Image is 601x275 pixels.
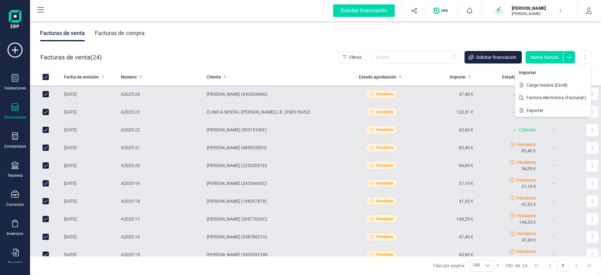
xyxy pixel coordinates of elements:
div: Row Unselected 9f7b5aaf-c888-4868-a4ed-bae04c50169d [43,127,49,133]
td: A2025-24 [118,85,204,103]
button: Factura electrónica (FacturaE) [515,91,591,104]
div: Row Unselected e4d76cd6-11d0-461c-84a2-51ec6dfe8282 [43,180,49,186]
td: 41,53 € [413,192,476,210]
div: Row Unselected 61544481-a8d2-44da-bc72-028efacfb1bb [43,252,49,258]
span: Pendiente [376,109,393,115]
div: Row Unselected 1adcbfb4-dd99-48ee-b073-86db494e05d5 [43,234,49,240]
span: Pendiente [516,231,536,237]
button: Next Page [570,260,582,272]
td: A2025-15 [118,246,204,264]
div: Importar [8,260,23,265]
button: Solicitar financiación [326,1,402,21]
span: 37,10 € [521,183,536,190]
td: [DATE] [61,157,118,175]
span: Pendiente [376,198,393,204]
td: [PERSON_NAME] (53055321W) [204,246,350,264]
td: 47,40 € [413,85,476,103]
span: Pendiente [376,163,393,168]
span: Pendiente [516,177,536,183]
td: 37,10 € [413,175,476,192]
div: Facturas de venta ( ) [40,51,102,64]
button: Logo de OPS [430,1,454,21]
span: 24 [522,262,527,269]
span: Pendiente [376,216,393,222]
td: A2025-17 [118,210,204,228]
div: Documentos [4,115,26,120]
div: Tesorería [8,173,23,178]
td: [PERSON_NAME] (50315106F) [204,121,350,139]
td: A2025-16 [118,228,204,246]
div: All items selected [43,74,49,80]
span: 100 [505,262,513,269]
span: Factura electrónica (FacturaE) [527,94,586,101]
span: 144,35 € [519,219,536,225]
span: Pendiente [376,91,393,97]
td: [PERSON_NAME] (19839787X) [204,192,350,210]
td: [DATE] [61,228,118,246]
span: Pendiente [516,213,536,219]
td: A2025-20 [118,157,204,175]
p: [PERSON_NAME] [512,5,562,11]
span: Estado aprobación [359,74,396,80]
span: 63,60 € [521,255,536,261]
td: [DATE] [61,139,118,157]
div: - [496,262,527,269]
td: [PERSON_NAME] (X4265446G) [204,85,350,103]
span: 24 [93,53,100,62]
span: Número [121,74,137,80]
button: Nueva factura [526,51,563,64]
span: Estado cobro [502,74,528,80]
td: [DATE] [61,121,118,139]
div: Contabilidad [4,144,26,149]
span: de [515,262,520,269]
span: Filtros [349,54,362,60]
span: 41,53 € [521,201,536,207]
td: 122,31 € [413,103,476,121]
span: Solicitar financiación [476,54,516,60]
span: 100 [470,260,482,271]
button: Exportar [515,104,591,117]
td: [DATE] [61,85,118,103]
td: [PERSON_NAME] (48592382Y) [204,139,350,157]
button: Previous Page [544,260,556,272]
td: [PERSON_NAME] (24336642C) [204,175,350,192]
div: Solicitar financiación [333,4,395,17]
span: Pendiente [516,159,536,166]
span: Pendiente [376,234,393,240]
input: Buscar... [371,51,461,64]
span: Pendiente [516,248,536,255]
td: 94,09 € [413,157,476,175]
button: Page 1 [557,260,569,272]
td: [DATE] [61,103,118,121]
td: CLINICA DENTAL [PERSON_NAME],C.B. (E98376452) [204,103,350,121]
button: First Page [531,260,542,272]
td: 63,60 € [413,121,476,139]
button: Importar [515,66,591,79]
div: Contactos [6,202,24,207]
span: 94,09 € [521,166,536,172]
span: Exportar [527,107,543,114]
div: Row Unselected 3ff06903-4e53-49ba-acb2-06227e751159 [43,145,49,151]
button: MA[PERSON_NAME][PERSON_NAME] [489,1,569,21]
p: - [541,251,567,258]
div: Inventario [7,231,23,236]
p: - [541,180,567,187]
td: [DATE] [61,210,118,228]
span: 47,40 € [521,237,536,243]
p: - [541,162,567,169]
td: 63,60 € [413,246,476,264]
p: - [541,215,567,223]
td: [PERSON_NAME] (22532051D) [204,157,350,175]
p: - [541,233,567,241]
div: Row Unselected f243aa5d-7ef9-4506-b001-76a79c97b493 [43,198,49,204]
span: 83,40 € [521,148,536,154]
td: A2025-19 [118,175,204,192]
span: Pendiente [516,141,536,148]
span: Carga masiva (Excel) [527,82,568,88]
span: Pendiente [516,195,536,201]
td: [DATE] [61,192,118,210]
span: Fecha de emisión [64,74,99,80]
td: A2025-22 [118,121,204,139]
p: [PERSON_NAME] [512,11,562,16]
td: A2025-18 [118,192,204,210]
